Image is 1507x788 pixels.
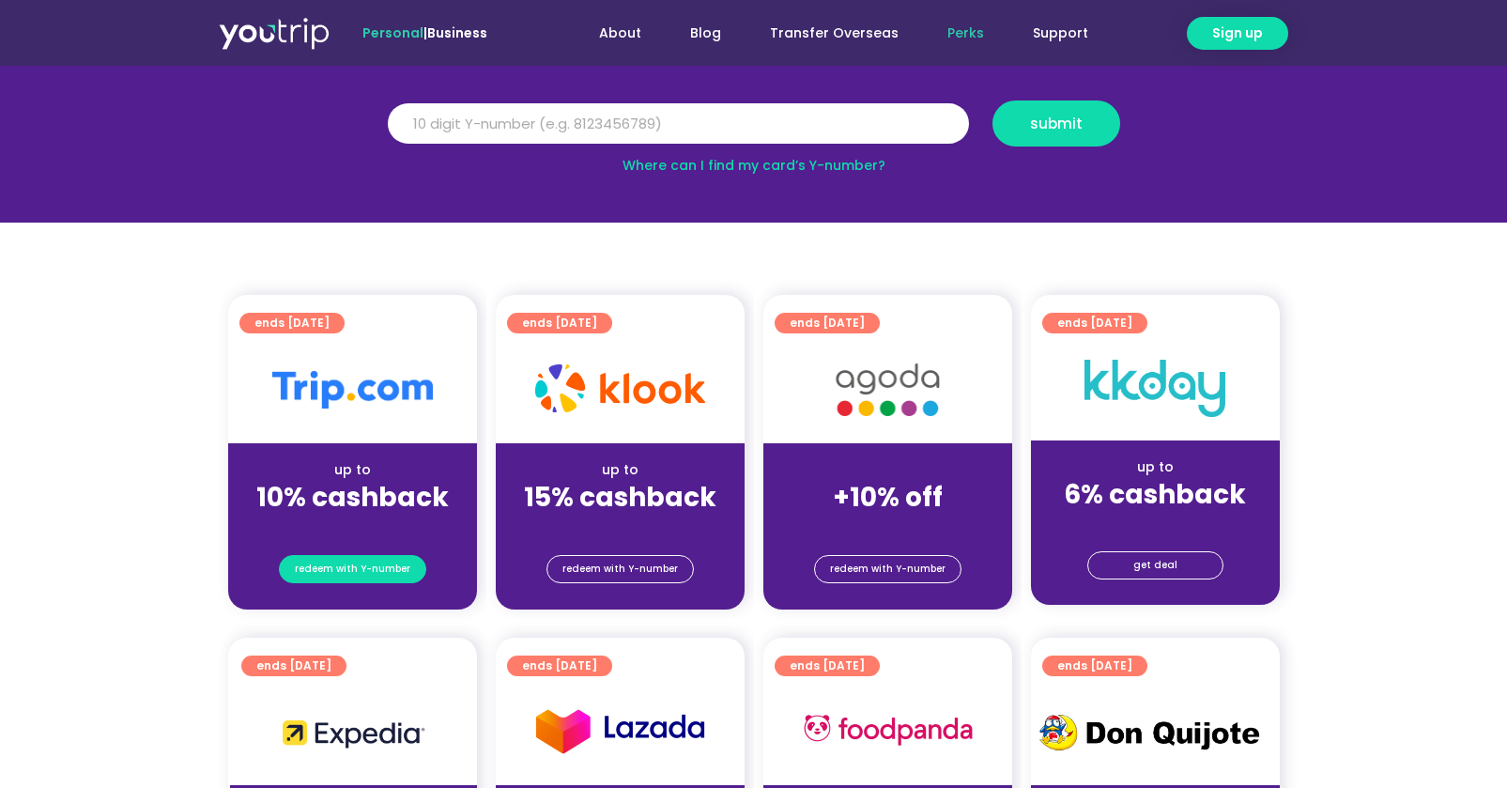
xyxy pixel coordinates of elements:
[775,313,880,333] a: ends [DATE]
[666,16,746,51] a: Blog
[279,555,426,583] a: redeem with Y-number
[1087,551,1223,579] a: get deal
[1212,23,1263,43] span: Sign up
[830,556,946,582] span: redeem with Y-number
[1187,17,1288,50] a: Sign up
[243,460,462,480] div: up to
[362,23,423,42] span: Personal
[256,479,449,516] strong: 10% cashback
[562,556,678,582] span: redeem with Y-number
[1133,552,1177,579] span: get deal
[778,515,997,534] div: (for stays only)
[775,656,880,676] a: ends [DATE]
[814,555,961,583] a: redeem with Y-number
[870,460,905,479] span: up to
[522,656,597,676] span: ends [DATE]
[511,515,730,534] div: (for stays only)
[1046,512,1265,532] div: (for stays only)
[546,555,694,583] a: redeem with Y-number
[1064,476,1246,513] strong: 6% cashback
[511,460,730,480] div: up to
[254,313,330,333] span: ends [DATE]
[1008,16,1113,51] a: Support
[239,313,345,333] a: ends [DATE]
[522,313,597,333] span: ends [DATE]
[1030,116,1083,131] span: submit
[388,100,1120,161] form: Y Number
[295,556,410,582] span: redeem with Y-number
[746,16,923,51] a: Transfer Overseas
[790,313,865,333] span: ends [DATE]
[243,515,462,534] div: (for stays only)
[256,656,331,676] span: ends [DATE]
[833,479,943,516] strong: +10% off
[507,313,612,333] a: ends [DATE]
[575,16,666,51] a: About
[507,656,612,676] a: ends [DATE]
[1042,656,1147,676] a: ends [DATE]
[1057,656,1132,676] span: ends [DATE]
[524,479,716,516] strong: 15% cashback
[388,103,969,145] input: 10 digit Y-number (e.g. 8123456789)
[923,16,1008,51] a: Perks
[1057,313,1132,333] span: ends [DATE]
[790,656,865,676] span: ends [DATE]
[623,156,885,175] a: Where can I find my card’s Y-number?
[538,16,1113,51] nav: Menu
[241,656,346,676] a: ends [DATE]
[1046,457,1265,477] div: up to
[362,23,487,42] span: |
[427,23,487,42] a: Business
[1042,313,1147,333] a: ends [DATE]
[992,100,1120,147] button: submit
